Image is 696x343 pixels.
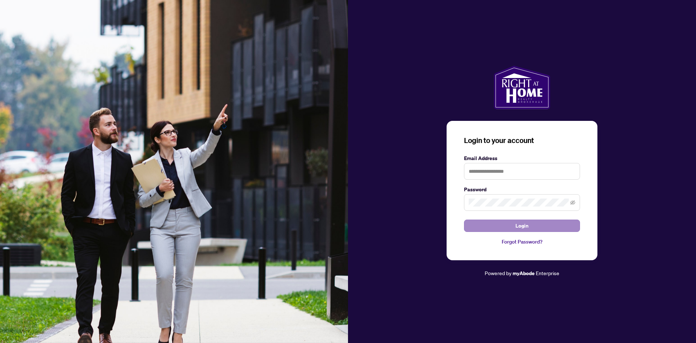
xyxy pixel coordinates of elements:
label: Password [464,185,580,193]
button: Login [464,220,580,232]
a: Forgot Password? [464,238,580,246]
span: Powered by [485,270,511,276]
label: Email Address [464,154,580,162]
img: ma-logo [494,66,550,109]
span: eye-invisible [570,200,575,205]
span: Enterprise [536,270,559,276]
h3: Login to your account [464,135,580,146]
a: myAbode [513,269,535,277]
span: Login [515,220,529,232]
